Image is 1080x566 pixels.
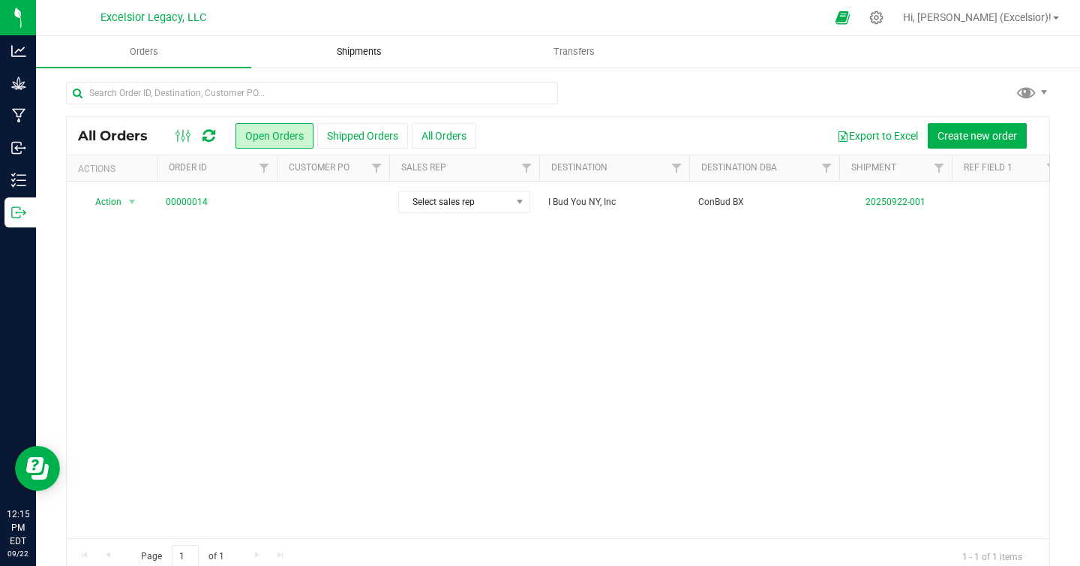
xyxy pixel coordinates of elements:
[316,45,402,59] span: Shipments
[100,11,206,24] span: Excelsior Legacy, LLC
[36,36,251,68] a: Orders
[66,82,558,104] input: Search Order ID, Destination, Customer PO...
[551,162,607,173] a: Destination
[289,162,349,173] a: Customer PO
[251,36,466,68] a: Shipments
[514,155,539,181] a: Filter
[903,11,1051,23] span: Hi, [PERSON_NAME] (Excelsior)!
[7,507,29,548] p: 12:15 PM EDT
[166,195,208,209] a: 00000014
[11,173,26,188] inline-svg: Inventory
[252,155,277,181] a: Filter
[664,155,689,181] a: Filter
[82,191,122,212] span: Action
[928,123,1027,149] button: Create new order
[867,11,886,25] div: Manage settings
[399,191,511,212] span: Select sales rep
[11,140,26,155] inline-svg: Inbound
[814,155,839,181] a: Filter
[15,446,60,491] iframe: Resource center
[698,195,830,209] span: ConBud BX
[11,108,26,123] inline-svg: Manufacturing
[466,36,682,68] a: Transfers
[109,45,178,59] span: Orders
[851,162,896,173] a: Shipment
[412,123,476,149] button: All Orders
[169,162,207,173] a: Order ID
[235,123,313,149] button: Open Orders
[7,548,29,559] p: 09/22
[401,162,446,173] a: Sales Rep
[937,130,1017,142] span: Create new order
[548,195,680,209] span: I Bud You NY, Inc
[964,162,1012,173] a: Ref Field 1
[123,191,142,212] span: select
[364,155,389,181] a: Filter
[927,155,952,181] a: Filter
[533,45,615,59] span: Transfers
[317,123,408,149] button: Shipped Orders
[11,44,26,59] inline-svg: Analytics
[701,162,777,173] a: Destination DBA
[865,197,925,207] a: 20250922-001
[11,205,26,220] inline-svg: Outbound
[11,76,26,91] inline-svg: Grow
[827,123,928,149] button: Export to Excel
[1039,155,1064,181] a: Filter
[78,128,163,144] span: All Orders
[826,3,859,32] span: Open Ecommerce Menu
[78,164,151,174] div: Actions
